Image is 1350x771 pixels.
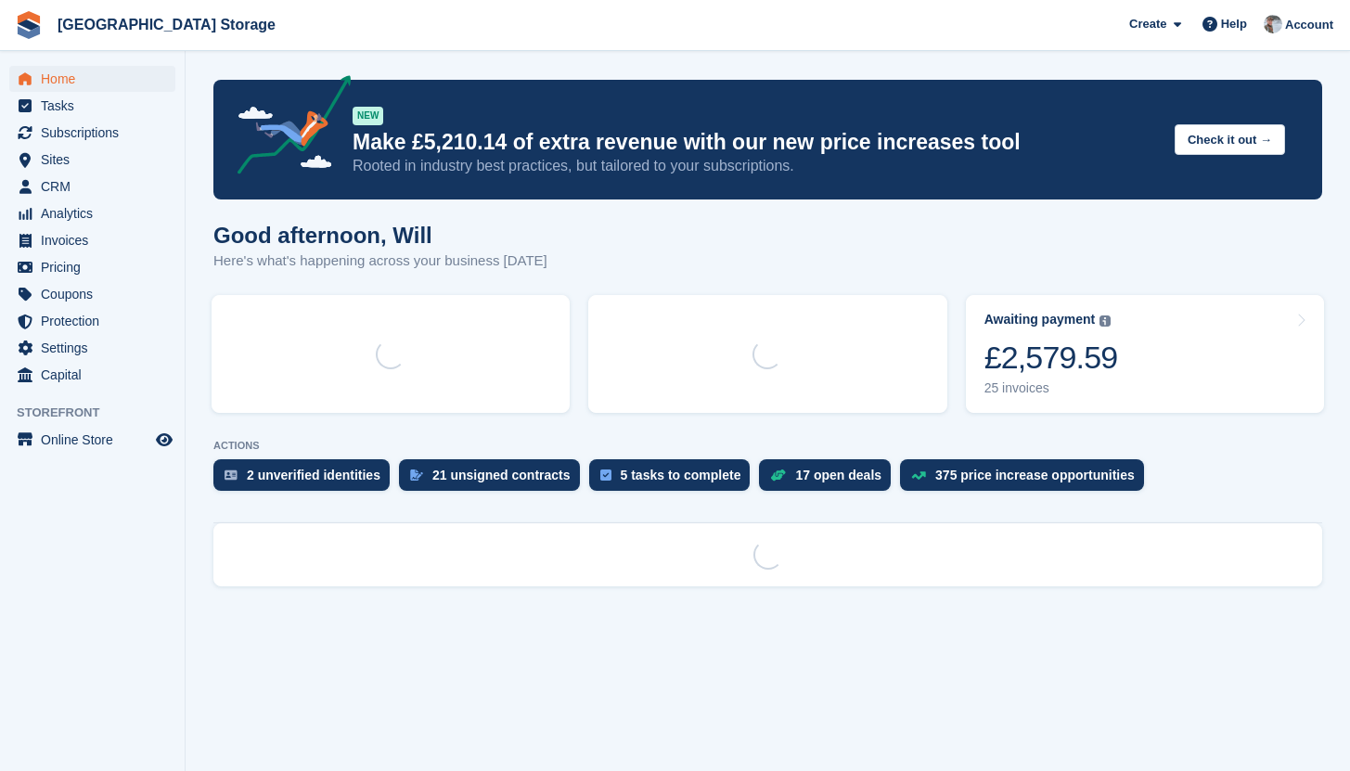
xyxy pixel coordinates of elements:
[770,469,786,482] img: deal-1b604bf984904fb50ccaf53a9ad4b4a5d6e5aea283cecdc64d6e3604feb123c2.svg
[1221,15,1247,33] span: Help
[41,308,152,334] span: Protection
[795,468,881,482] div: 17 open deals
[9,93,175,119] a: menu
[9,200,175,226] a: menu
[9,308,175,334] a: menu
[399,459,589,500] a: 21 unsigned contracts
[17,404,185,422] span: Storefront
[213,223,547,248] h1: Good afternoon, Will
[41,93,152,119] span: Tasks
[9,227,175,253] a: menu
[589,459,760,500] a: 5 tasks to complete
[41,281,152,307] span: Coupons
[621,468,741,482] div: 5 tasks to complete
[213,459,399,500] a: 2 unverified identities
[984,339,1118,377] div: £2,579.59
[9,120,175,146] a: menu
[966,295,1324,413] a: Awaiting payment £2,579.59 25 invoices
[9,66,175,92] a: menu
[1099,315,1111,327] img: icon-info-grey-7440780725fd019a000dd9b08b2336e03edf1995a4989e88bcd33f0948082b44.svg
[410,469,423,481] img: contract_signature_icon-13c848040528278c33f63329250d36e43548de30e8caae1d1a13099fd9432cc5.svg
[41,200,152,226] span: Analytics
[9,281,175,307] a: menu
[41,147,152,173] span: Sites
[9,147,175,173] a: menu
[41,120,152,146] span: Subscriptions
[759,459,900,500] a: 17 open deals
[222,75,352,181] img: price-adjustments-announcement-icon-8257ccfd72463d97f412b2fc003d46551f7dbcb40ab6d574587a9cd5c0d94...
[41,335,152,361] span: Settings
[353,129,1160,156] p: Make £5,210.14 of extra revenue with our new price increases tool
[9,173,175,199] a: menu
[213,251,547,272] p: Here's what's happening across your business [DATE]
[935,468,1135,482] div: 375 price increase opportunities
[41,427,152,453] span: Online Store
[432,468,571,482] div: 21 unsigned contracts
[15,11,43,39] img: stora-icon-8386f47178a22dfd0bd8f6a31ec36ba5ce8667c1dd55bd0f319d3a0aa187defe.svg
[984,380,1118,396] div: 25 invoices
[50,9,283,40] a: [GEOGRAPHIC_DATA] Storage
[911,471,926,480] img: price_increase_opportunities-93ffe204e8149a01c8c9dc8f82e8f89637d9d84a8eef4429ea346261dce0b2c0.svg
[41,227,152,253] span: Invoices
[1285,16,1333,34] span: Account
[984,312,1096,328] div: Awaiting payment
[9,254,175,280] a: menu
[1175,124,1285,155] button: Check it out →
[153,429,175,451] a: Preview store
[225,469,238,481] img: verify_identity-adf6edd0f0f0b5bbfe63781bf79b02c33cf7c696d77639b501bdc392416b5a36.svg
[247,468,380,482] div: 2 unverified identities
[353,107,383,125] div: NEW
[9,362,175,388] a: menu
[9,427,175,453] a: menu
[41,254,152,280] span: Pricing
[900,459,1153,500] a: 375 price increase opportunities
[353,156,1160,176] p: Rooted in industry best practices, but tailored to your subscriptions.
[9,335,175,361] a: menu
[213,440,1322,452] p: ACTIONS
[41,66,152,92] span: Home
[1129,15,1166,33] span: Create
[41,362,152,388] span: Capital
[600,469,611,481] img: task-75834270c22a3079a89374b754ae025e5fb1db73e45f91037f5363f120a921f8.svg
[41,173,152,199] span: CRM
[1264,15,1282,33] img: Will Strivens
